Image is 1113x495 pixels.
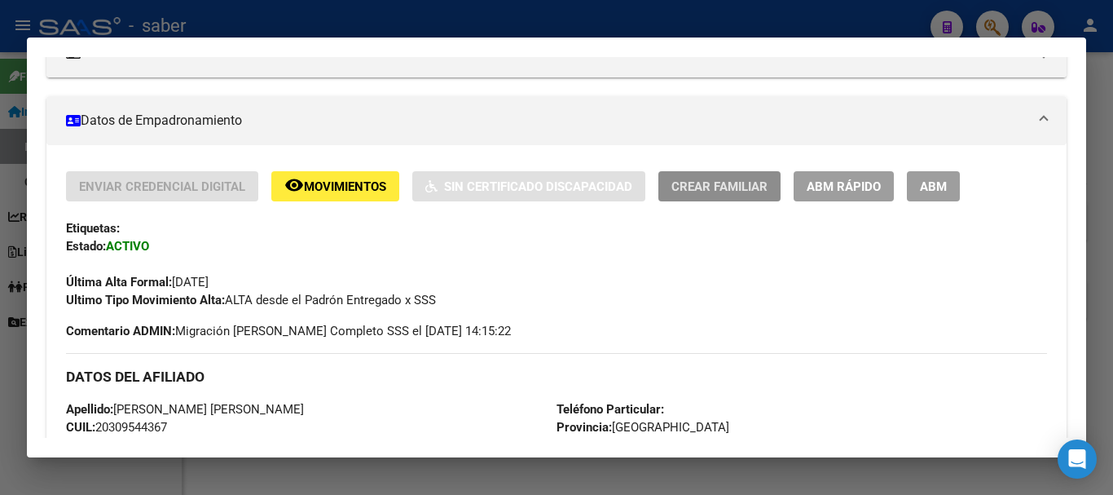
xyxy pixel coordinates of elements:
strong: Comentario ADMIN: [66,324,175,338]
span: [GEOGRAPHIC_DATA] [556,420,729,435]
mat-panel-title: Datos de Empadronamiento [66,111,1027,130]
span: 20309544367 [66,420,167,435]
mat-icon: remove_red_eye [284,175,304,195]
strong: Documento: [66,438,131,453]
div: Open Intercom Messenger [1058,440,1097,479]
span: [GEOGRAPHIC_DATA][PERSON_NAME] [556,438,823,453]
button: Enviar Credencial Digital [66,171,258,201]
strong: Apellido: [66,402,113,417]
strong: Última Alta Formal: [66,275,172,289]
button: ABM [907,171,960,201]
span: Movimientos [304,179,386,194]
strong: Localidad: [556,438,612,453]
span: ABM [920,179,947,194]
strong: Ultimo Tipo Movimiento Alta: [66,293,225,307]
button: Sin Certificado Discapacidad [412,171,645,201]
strong: Teléfono Particular: [556,402,664,417]
span: DU - DOCUMENTO UNICO 30954436 [66,438,328,453]
strong: ACTIVO [106,239,149,254]
span: Migración [PERSON_NAME] Completo SSS el [DATE] 14:15:22 [66,322,511,340]
h3: DATOS DEL AFILIADO [66,368,1047,386]
button: Movimientos [271,171,399,201]
span: Crear Familiar [671,179,768,194]
span: [DATE] [66,275,209,289]
button: ABM Rápido [794,171,894,201]
span: Sin Certificado Discapacidad [444,179,632,194]
strong: Estado: [66,239,106,254]
strong: Etiquetas: [66,221,120,236]
span: ALTA desde el Padrón Entregado x SSS [66,293,436,307]
strong: Provincia: [556,420,612,435]
span: ABM Rápido [807,179,881,194]
strong: CUIL: [66,420,95,435]
span: [PERSON_NAME] [PERSON_NAME] [66,402,304,417]
button: Crear Familiar [658,171,781,201]
mat-expansion-panel-header: Datos de Empadronamiento [46,96,1067,145]
span: Enviar Credencial Digital [79,179,245,194]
